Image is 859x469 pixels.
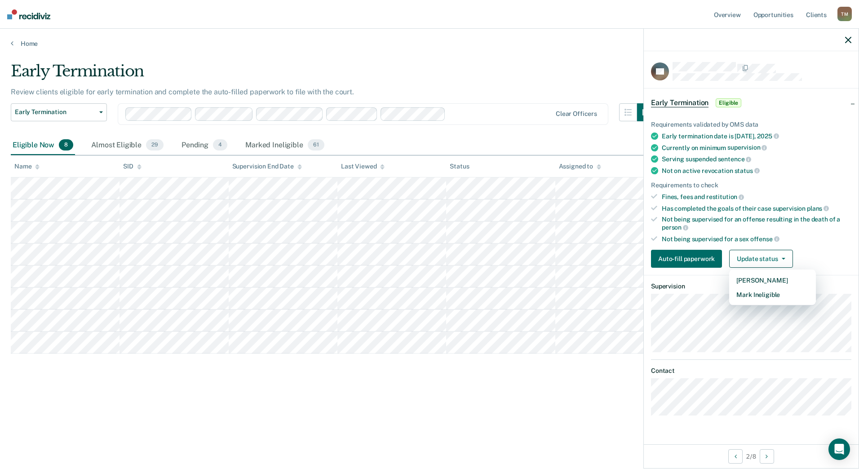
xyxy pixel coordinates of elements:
span: person [662,224,688,231]
span: 61 [308,139,324,151]
div: Marked Ineligible [244,136,326,155]
div: Not being supervised for an offense resulting in the death of a [662,216,851,231]
span: offense [750,235,779,243]
a: Home [11,40,848,48]
div: Clear officers [556,110,597,118]
div: Currently on minimum [662,144,851,152]
div: Has completed the goals of their case supervision [662,204,851,212]
div: Assigned to [559,163,601,170]
span: status [735,167,760,174]
div: T M [837,7,852,21]
a: Navigate to form link [651,250,726,268]
button: Next Opportunity [760,449,774,464]
span: 29 [146,139,164,151]
div: Pending [180,136,229,155]
dt: Supervision [651,283,851,290]
button: Mark Ineligible [729,288,816,302]
span: Eligible [716,98,741,107]
span: 2025 [757,133,779,140]
div: Last Viewed [341,163,385,170]
div: Early Termination [11,62,655,88]
div: Fines, fees and [662,193,851,201]
p: Review clients eligible for early termination and complete the auto-filled paperwork to file with... [11,88,354,96]
span: supervision [727,144,767,151]
span: restitution [706,193,744,200]
span: Early Termination [651,98,708,107]
div: 2 / 8 [644,444,859,468]
div: Serving suspended [662,155,851,163]
div: Almost Eligible [89,136,165,155]
button: Update status [729,250,793,268]
dt: Contact [651,367,851,375]
button: [PERSON_NAME] [729,273,816,288]
div: Not on active revocation [662,167,851,175]
div: Early TerminationEligible [644,88,859,117]
div: Requirements validated by OMS data [651,121,851,128]
button: Auto-fill paperwork [651,250,722,268]
div: Early termination date is [DATE], [662,132,851,140]
div: Name [14,163,40,170]
img: Recidiviz [7,9,50,19]
div: Eligible Now [11,136,75,155]
span: Early Termination [15,108,96,116]
div: Supervision End Date [232,163,302,170]
div: Open Intercom Messenger [828,438,850,460]
div: Requirements to check [651,181,851,189]
span: 8 [59,139,73,151]
div: SID [123,163,142,170]
div: Not being supervised for a sex [662,235,851,243]
button: Previous Opportunity [728,449,743,464]
span: sentence [718,155,752,163]
span: 4 [213,139,227,151]
span: plans [807,205,829,212]
div: Status [450,163,469,170]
